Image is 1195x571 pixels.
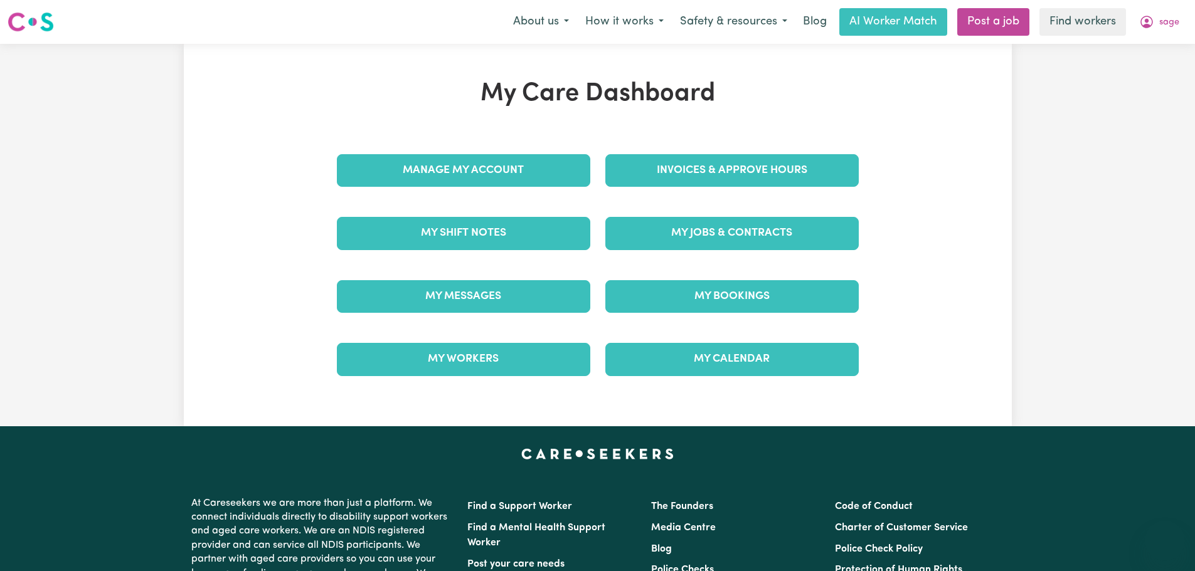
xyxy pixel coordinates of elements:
button: My Account [1131,9,1187,35]
button: Safety & resources [672,9,795,35]
iframe: Button to launch messaging window [1145,521,1185,561]
a: AI Worker Match [839,8,947,36]
a: The Founders [651,501,713,511]
a: Find a Mental Health Support Worker [467,523,605,548]
button: How it works [577,9,672,35]
a: Find a Support Worker [467,501,572,511]
a: Careseekers logo [8,8,54,36]
a: Police Check Policy [835,544,923,554]
span: sage [1159,16,1179,29]
a: My Jobs & Contracts [605,217,859,249]
a: My Calendar [605,343,859,375]
a: Blog [651,544,672,554]
a: Post your care needs [467,559,565,569]
a: Code of Conduct [835,501,913,511]
a: My Shift Notes [337,217,590,249]
a: Careseekers home page [521,449,674,459]
a: My Messages [337,280,590,313]
a: Post a job [957,8,1029,36]
a: Invoices & Approve Hours [605,154,859,187]
a: Blog [795,8,834,36]
a: Charter of Customer Service [835,523,968,533]
a: Find workers [1039,8,1126,36]
button: About us [505,9,577,35]
a: Media Centre [651,523,716,533]
a: My Workers [337,343,590,375]
img: Careseekers logo [8,11,54,33]
h1: My Care Dashboard [329,79,866,109]
a: Manage My Account [337,154,590,187]
a: My Bookings [605,280,859,313]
